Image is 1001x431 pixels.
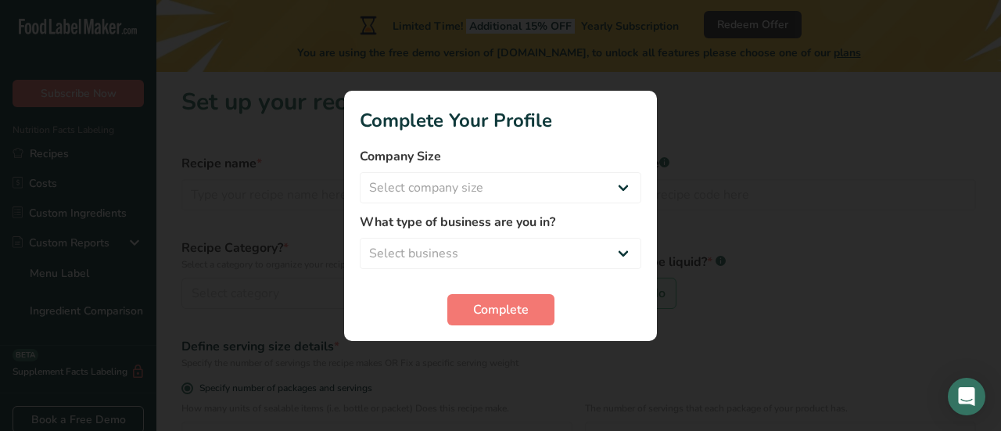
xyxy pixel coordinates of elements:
[473,300,529,319] span: Complete
[360,213,641,232] label: What type of business are you in?
[948,378,985,415] div: Open Intercom Messenger
[360,147,641,166] label: Company Size
[447,294,554,325] button: Complete
[360,106,641,135] h1: Complete Your Profile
